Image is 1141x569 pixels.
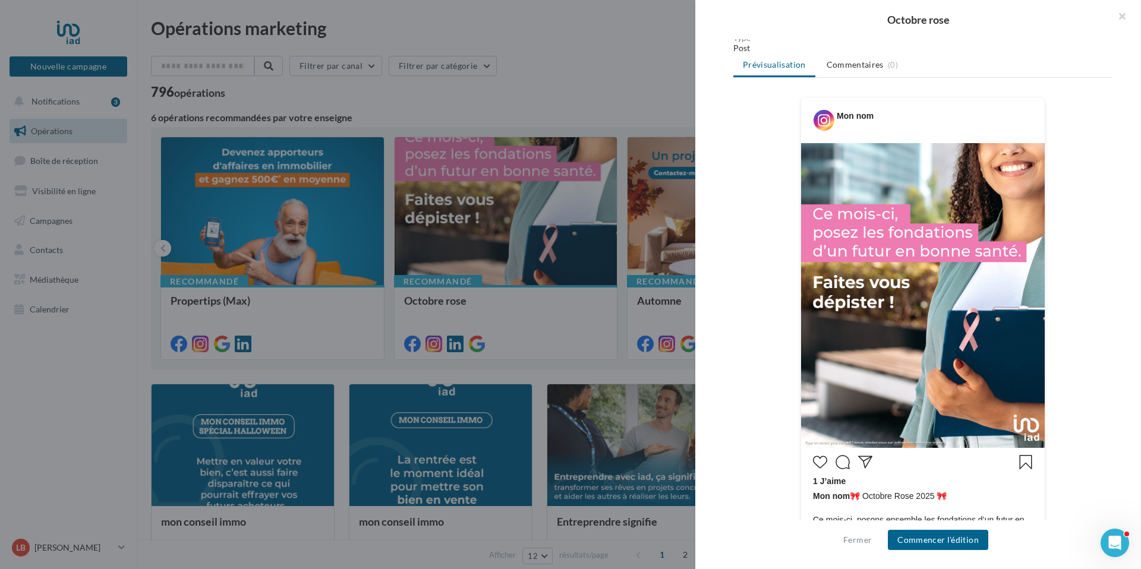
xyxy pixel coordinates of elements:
[1019,455,1033,469] svg: Enregistrer
[839,533,877,547] button: Fermer
[813,455,827,469] svg: J’aime
[1101,529,1129,557] iframe: Intercom live chat
[837,110,874,122] div: Mon nom
[858,455,872,469] svg: Partager la publication
[888,530,988,550] button: Commencer l'édition
[836,455,850,469] svg: Commenter
[813,491,850,501] span: Mon nom
[733,42,1112,54] div: Post
[813,475,1033,490] div: 1 J’aime
[827,59,884,71] span: Commentaires
[888,60,898,69] span: (0)
[714,14,1122,25] div: Octobre rose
